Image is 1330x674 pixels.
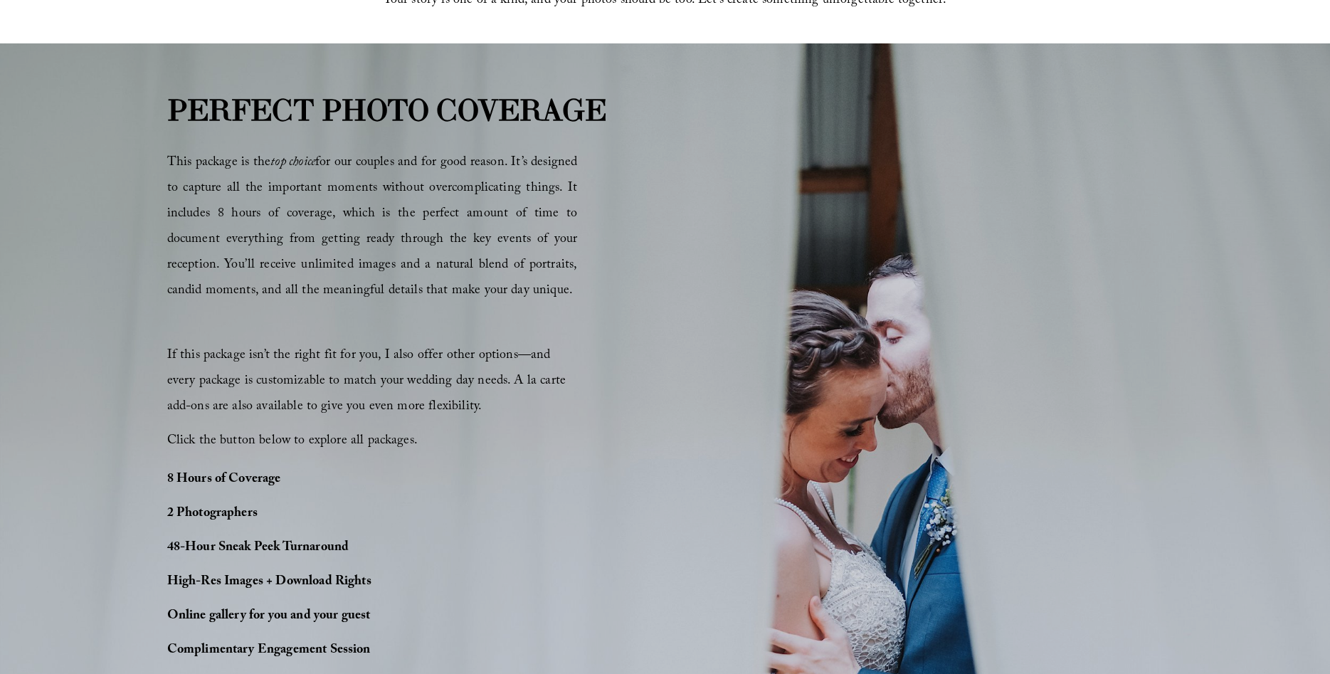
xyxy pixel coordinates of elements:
strong: PERFECT PHOTO COVERAGE [167,91,606,128]
strong: Complimentary Engagement Session [167,640,371,662]
em: top choice [270,152,315,174]
span: This package is the for our couples and for good reason. It’s designed to capture all the importa... [167,152,578,302]
strong: Online gallery for you and your guest [167,606,371,628]
strong: 8 Hours of Coverage [167,469,281,491]
strong: 2 Photographers [167,503,258,525]
strong: High-Res Images + Download Rights [167,572,371,594]
span: Click the button below to explore all packages. [167,431,418,453]
span: If this package isn’t the right fit for you, I also offer other options—and every package is cust... [167,345,570,418]
strong: 48-Hour Sneak Peek Turnaround [167,537,349,559]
